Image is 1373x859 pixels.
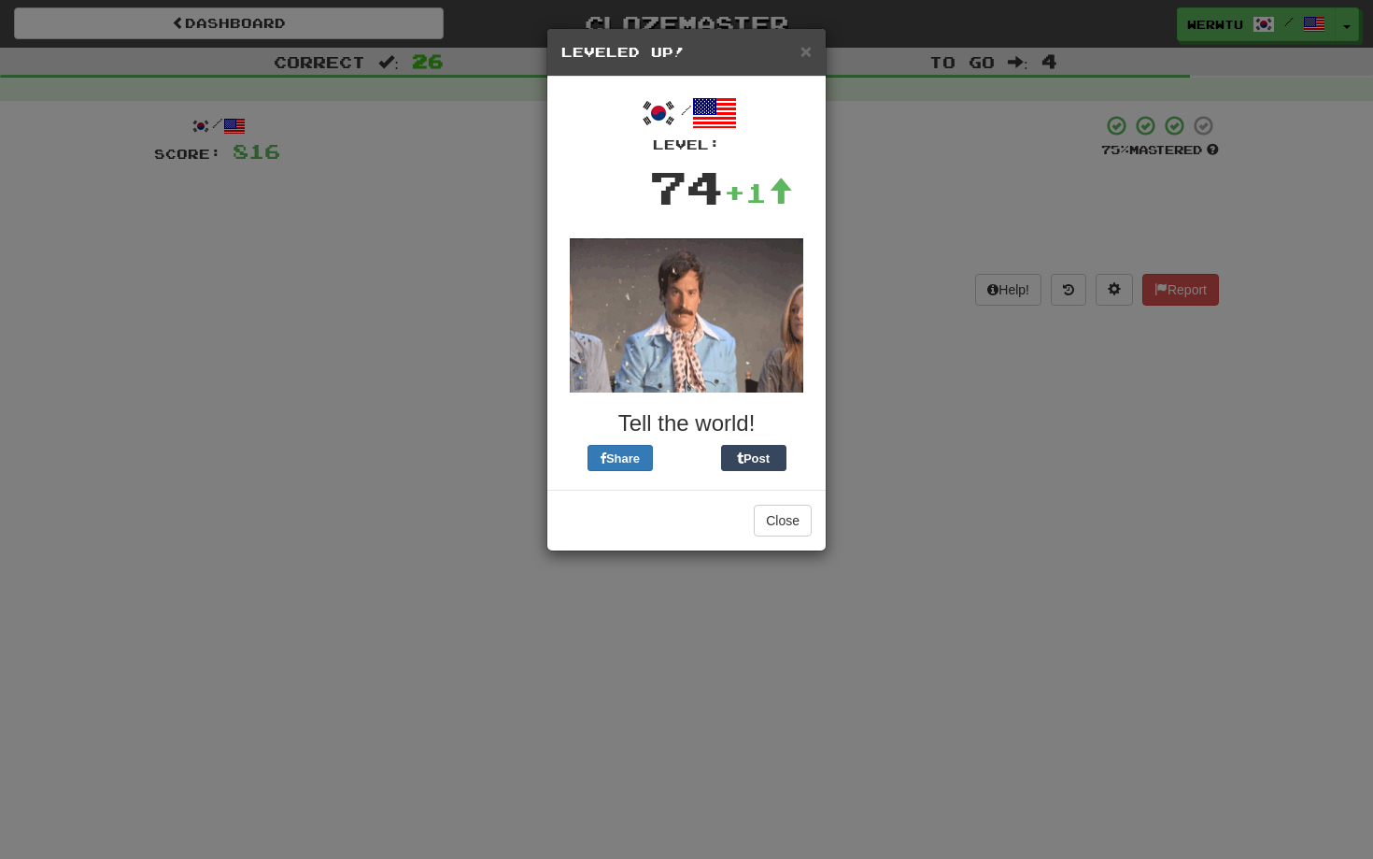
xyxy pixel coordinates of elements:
[561,136,812,154] div: Level:
[561,91,812,154] div: /
[653,445,721,471] iframe: X Post Button
[800,40,812,62] span: ×
[721,445,786,471] button: Post
[649,154,724,220] div: 74
[561,43,812,62] h5: Leveled Up!
[587,445,653,471] button: Share
[754,505,812,537] button: Close
[724,174,793,211] div: +1
[570,238,803,393] img: glitter-d35a814c05fa227b87dd154a45a5cc37aaecd56281fd9d9cd8133c9defbd597c.gif
[800,41,812,61] button: Close
[561,411,812,436] h3: Tell the world!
